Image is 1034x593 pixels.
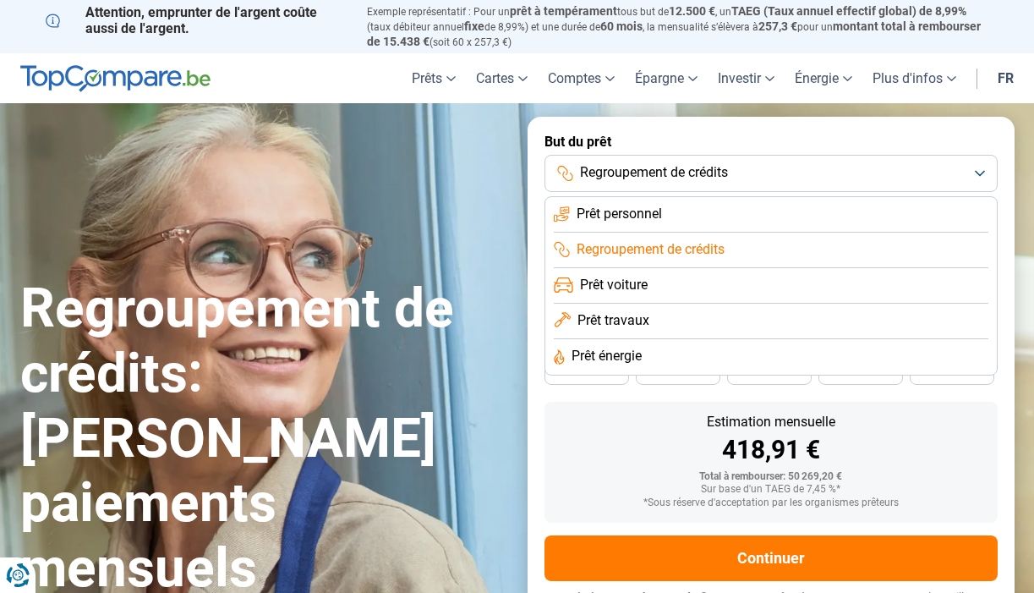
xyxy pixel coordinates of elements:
span: 36 mois [751,367,788,377]
a: Investir [708,53,785,103]
div: Sur base d'un TAEG de 7,45 %* [558,484,984,496]
p: Attention, emprunter de l'argent coûte aussi de l'argent. [46,4,347,36]
div: 418,91 € [558,437,984,463]
img: TopCompare [20,65,211,92]
a: Comptes [538,53,625,103]
span: montant total à rembourser de 15.438 € [367,19,981,48]
span: 12.500 € [669,4,715,18]
button: Continuer [544,535,998,581]
span: Prêt énergie [572,347,642,365]
span: 24 mois [933,367,971,377]
p: Exemple représentatif : Pour un tous but de , un (taux débiteur annuel de 8,99%) et une durée de ... [367,4,989,49]
span: 30 mois [842,367,879,377]
a: fr [987,53,1024,103]
a: Plus d'infos [862,53,966,103]
span: Prêt personnel [577,205,662,223]
a: Prêts [402,53,466,103]
span: fixe [464,19,484,33]
span: TAEG (Taux annuel effectif global) de 8,99% [731,4,966,18]
span: Regroupement de crédits [577,240,725,259]
label: But du prêt [544,134,998,150]
span: 42 mois [659,367,697,377]
a: Énergie [785,53,862,103]
span: Prêt voiture [580,276,648,294]
div: Total à rembourser: 50 269,20 € [558,471,984,483]
span: 48 mois [568,367,605,377]
span: prêt à tempérament [510,4,617,18]
button: Regroupement de crédits [544,155,998,192]
span: 60 mois [600,19,643,33]
span: Regroupement de crédits [580,163,728,182]
span: Prêt travaux [577,311,649,330]
a: Cartes [466,53,538,103]
a: Épargne [625,53,708,103]
div: Estimation mensuelle [558,415,984,429]
span: 257,3 € [758,19,797,33]
div: *Sous réserve d'acceptation par les organismes prêteurs [558,497,984,509]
